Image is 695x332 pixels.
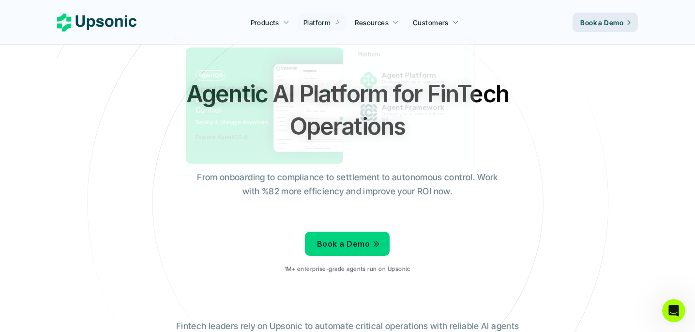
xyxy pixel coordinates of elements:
p: Products [251,17,279,28]
p: Book a Demo [580,17,623,28]
p: Platform [303,17,331,28]
p: From onboarding to compliance to settlement to autonomous control. Work with %82 more efficiency ... [190,171,505,199]
p: 1M+ enterprise-grade agents run on Upsonic [285,266,410,272]
p: Book a Demo [317,237,370,251]
a: Products [245,14,295,31]
iframe: Intercom live chat [662,299,685,322]
a: Book a Demo [573,13,638,32]
h2: Agentic AI Platform for FinTech Operations [178,78,517,142]
p: Resources [355,17,389,28]
a: Book a Demo [305,232,390,256]
p: Customers [413,17,449,28]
